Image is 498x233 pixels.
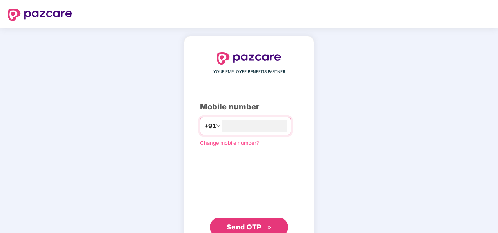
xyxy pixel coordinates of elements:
div: Mobile number [200,101,298,113]
img: logo [8,9,72,21]
img: logo [217,52,281,65]
span: double-right [267,225,272,230]
span: Send OTP [227,223,262,231]
span: down [216,124,221,128]
span: YOUR EMPLOYEE BENEFITS PARTNER [213,69,285,75]
a: Change mobile number? [200,140,259,146]
span: +91 [204,121,216,131]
